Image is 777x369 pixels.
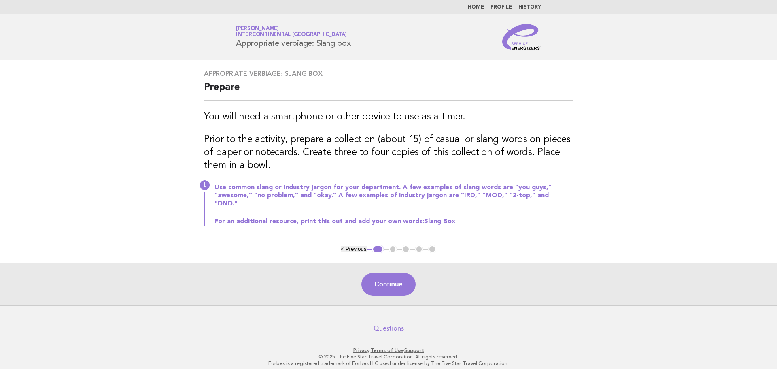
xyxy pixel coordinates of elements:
[353,348,369,353] a: Privacy
[502,24,541,50] img: Service Energizers
[141,354,636,360] p: © 2025 The Five Star Travel Corporation. All rights reserved.
[518,5,541,10] a: History
[404,348,424,353] a: Support
[424,218,455,225] a: Slang Box
[468,5,484,10] a: Home
[204,70,573,78] h3: Appropriate verbiage: Slang box
[236,32,347,38] span: InterContinental [GEOGRAPHIC_DATA]
[141,360,636,367] p: Forbes is a registered trademark of Forbes LLC used under license by The Five Star Travel Corpora...
[490,5,512,10] a: Profile
[214,218,573,226] p: For an additional resource, print this out and add your own words:
[204,81,573,101] h2: Prepare
[374,324,404,333] a: Questions
[372,245,384,253] button: 1
[214,183,573,208] p: Use common slang or industry jargon for your department. A few examples of slang words are "you g...
[236,26,347,37] a: [PERSON_NAME]InterContinental [GEOGRAPHIC_DATA]
[204,133,573,172] h3: Prior to the activity, prepare a collection (about 15) of casual or slang words on pieces of pape...
[204,111,573,124] h3: You will need a smartphone or other device to use as a timer.
[371,348,403,353] a: Terms of Use
[361,273,415,296] button: Continue
[141,347,636,354] p: · ·
[341,246,366,252] button: < Previous
[236,26,350,47] h1: Appropriate verbiage: Slang box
